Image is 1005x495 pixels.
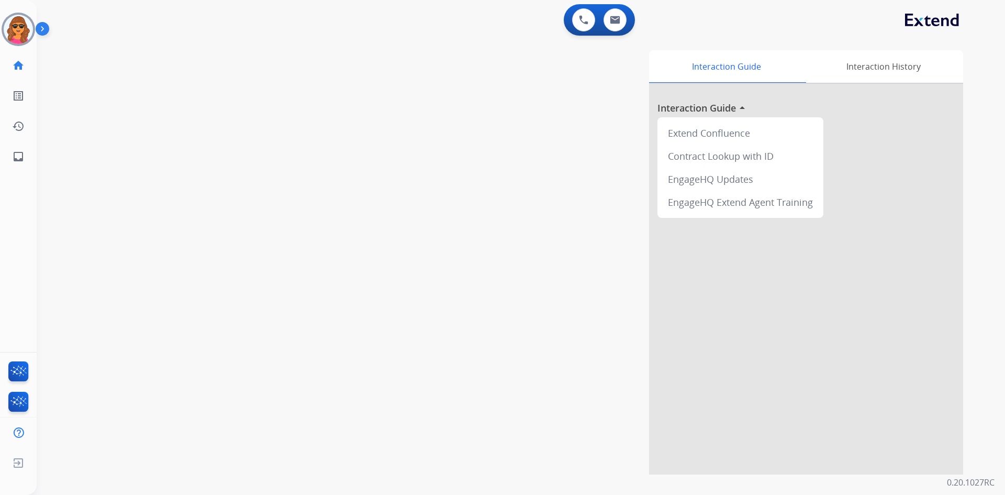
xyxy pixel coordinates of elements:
img: avatar [4,15,33,44]
div: Interaction Guide [649,50,803,83]
div: Contract Lookup with ID [662,145,819,168]
mat-icon: history [12,120,25,133]
div: EngageHQ Updates [662,168,819,191]
div: Interaction History [803,50,963,83]
mat-icon: inbox [12,150,25,163]
div: EngageHQ Extend Agent Training [662,191,819,214]
mat-icon: list_alt [12,90,25,102]
p: 0.20.1027RC [947,476,995,489]
div: Extend Confluence [662,122,819,145]
mat-icon: home [12,59,25,72]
